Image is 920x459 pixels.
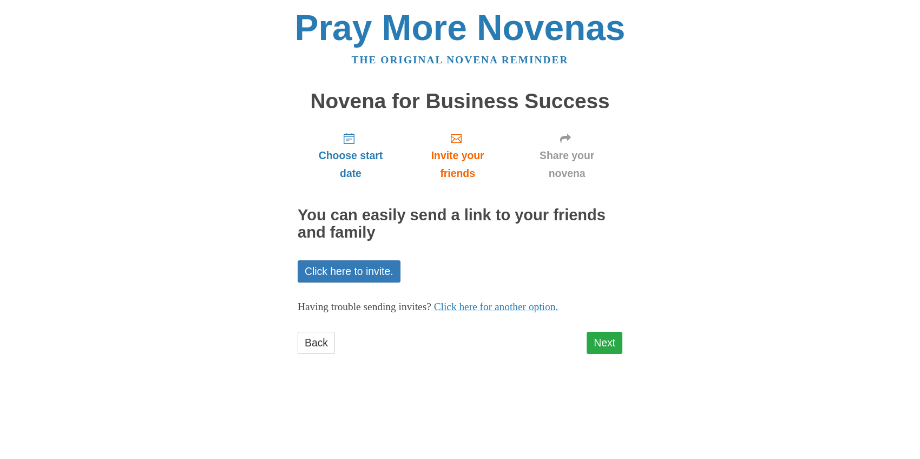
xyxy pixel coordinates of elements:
a: Share your novena [511,123,622,188]
span: Invite your friends [415,147,501,182]
a: Choose start date [298,123,404,188]
h1: Novena for Business Success [298,90,622,113]
a: Next [587,332,622,354]
a: Click here to invite. [298,260,400,283]
a: Invite your friends [404,123,511,188]
span: Having trouble sending invites? [298,301,431,312]
a: Pray More Novenas [295,8,626,48]
h2: You can easily send a link to your friends and family [298,207,622,241]
a: Click here for another option. [434,301,558,312]
a: Back [298,332,335,354]
span: Share your novena [522,147,612,182]
a: The original novena reminder [352,54,569,65]
span: Choose start date [308,147,393,182]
